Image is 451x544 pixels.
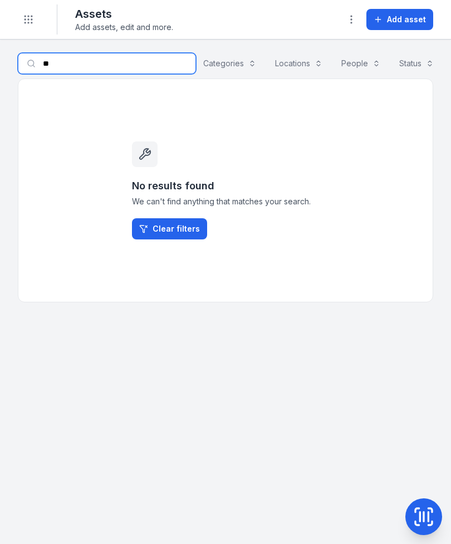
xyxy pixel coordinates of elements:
span: Add assets, edit and more. [75,22,173,33]
h3: No results found [132,178,319,194]
button: Locations [268,53,330,74]
button: Status [392,53,441,74]
h2: Assets [75,6,173,22]
button: People [334,53,388,74]
span: Add asset [387,14,426,25]
a: Clear filters [132,218,207,239]
button: Categories [196,53,263,74]
button: Add asset [366,9,433,30]
span: We can't find anything that matches your search. [132,196,319,207]
button: Toggle navigation [18,9,39,30]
